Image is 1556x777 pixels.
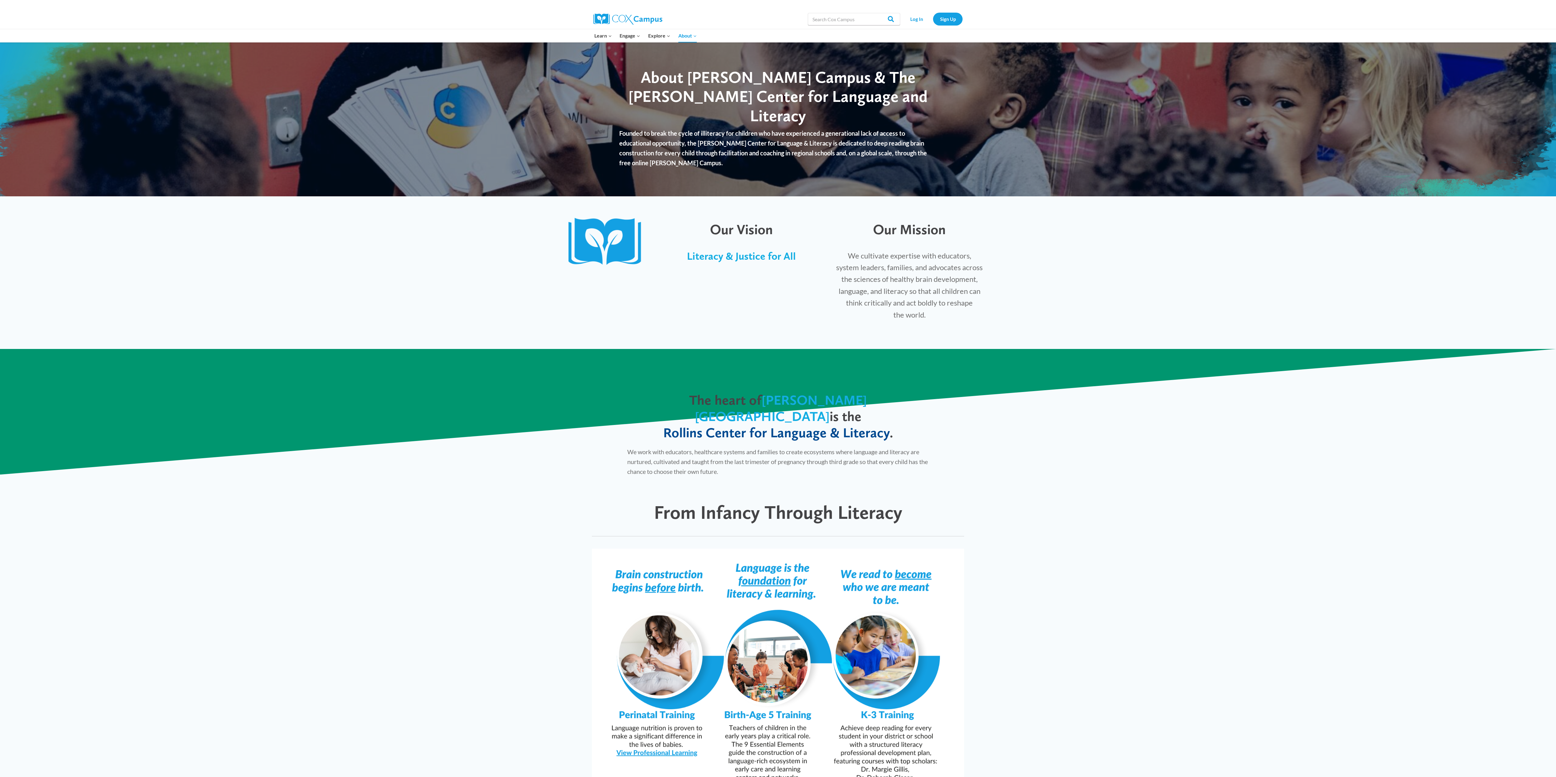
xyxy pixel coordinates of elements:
span: Learn [594,32,612,40]
span: Our Mission [873,221,946,238]
p: Founded to break the cycle of illiteracy for children who have experienced a generational lack of... [619,128,936,168]
span: Explore [648,32,670,40]
span: About [678,32,697,40]
img: Cox Campus [593,14,662,25]
input: Search Cox Campus [808,13,900,25]
span: We cultivate expertise with educators, system leaders, families, and advocates across the science... [836,251,983,319]
nav: Primary Navigation [590,29,700,42]
nav: Secondary Navigation [903,13,963,25]
span: Our Vision [710,221,773,238]
span: [PERSON_NAME][GEOGRAPHIC_DATA] [695,392,867,424]
span: We work with educators, healthcare systems and families to create ecosystems where language and l... [627,448,928,475]
a: Log In [903,13,930,25]
span: From Infancy Through Literacy [654,501,902,523]
h1: The heart of is the . [627,392,929,441]
span: Rollins Center for Language & Literacy [663,424,890,441]
a: Sign Up [933,13,963,25]
span: About [PERSON_NAME] Campus & The [PERSON_NAME] Center for Language and Literacy [628,67,928,125]
span: Engage [620,32,640,40]
span: Literacy & Justice for All [687,250,796,262]
img: CoxCampus-Logo_Book only [569,218,647,267]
